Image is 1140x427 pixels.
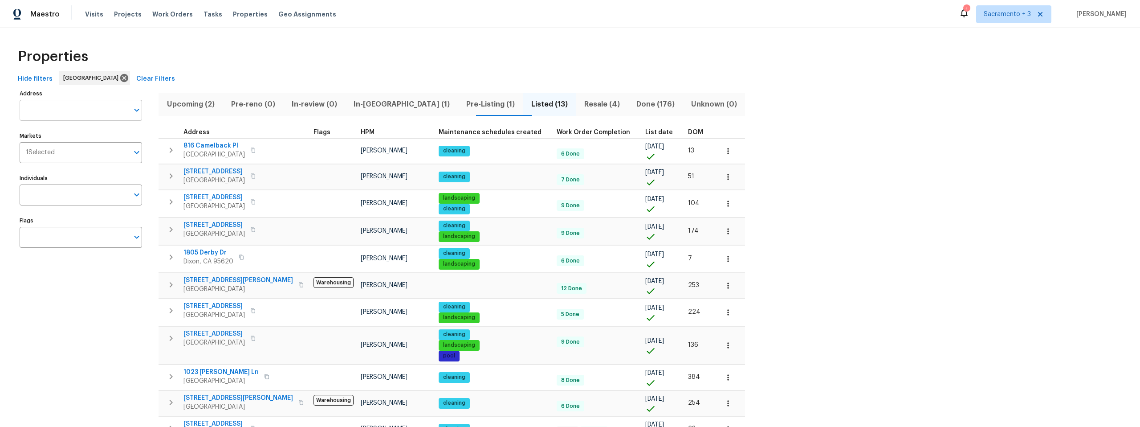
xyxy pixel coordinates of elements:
span: landscaping [440,341,479,349]
span: Visits [85,10,103,19]
span: 9 Done [558,338,583,346]
span: [DATE] [645,224,664,230]
label: Address [20,91,142,96]
span: Sacramento + 3 [984,10,1031,19]
span: 253 [688,282,699,288]
span: 1023 [PERSON_NAME] Ln [183,368,259,377]
span: Unknown (0) [688,98,740,111]
span: 6 Done [558,257,583,265]
span: 12 Done [558,285,586,292]
span: 224 [688,309,700,315]
span: Pre-Listing (1) [463,98,517,111]
span: [STREET_ADDRESS][PERSON_NAME] [183,276,293,285]
span: [GEOGRAPHIC_DATA] [183,202,245,211]
label: Individuals [20,176,142,181]
span: Clear Filters [136,74,175,85]
span: Projects [114,10,142,19]
span: [GEOGRAPHIC_DATA] [183,338,245,347]
button: Open [130,146,143,159]
span: 816 Camelback Pl [183,141,245,150]
span: 7 Done [558,176,583,184]
span: pool [440,352,459,360]
span: Dixon, CA 95620 [183,257,233,266]
span: 6 Done [558,150,583,158]
span: [DATE] [645,144,664,150]
span: Flags [313,129,330,135]
span: 13 [688,148,694,154]
span: landscaping [440,233,479,240]
span: 9 Done [558,230,583,237]
span: 104 [688,200,700,206]
span: [DATE] [645,370,664,376]
span: landscaping [440,314,479,321]
span: List date [645,129,673,135]
span: Pre-reno (0) [228,98,278,111]
span: cleaning [440,303,469,311]
span: Address [183,129,210,135]
span: Maestro [30,10,60,19]
span: [GEOGRAPHIC_DATA] [63,74,122,82]
span: Work Order Completion [557,129,630,135]
span: cleaning [440,173,469,181]
span: landscaping [440,194,479,202]
span: [GEOGRAPHIC_DATA] [183,230,245,238]
span: 384 [688,374,700,380]
button: Open [130,231,143,243]
span: [PERSON_NAME] [361,200,407,206]
span: Done (176) [633,98,677,111]
span: cleaning [440,147,469,155]
button: Hide filters [14,71,56,87]
span: [GEOGRAPHIC_DATA] [183,285,293,294]
span: Properties [233,10,268,19]
label: Markets [20,133,142,139]
button: Open [130,189,143,201]
span: Work Orders [152,10,193,19]
span: [PERSON_NAME] [361,173,407,180]
span: cleaning [440,250,469,257]
span: [DATE] [645,251,664,258]
span: cleaning [440,374,469,381]
span: [PERSON_NAME] [361,282,407,288]
span: cleaning [440,222,469,230]
span: Properties [18,52,88,61]
span: [DATE] [645,305,664,311]
span: [STREET_ADDRESS] [183,167,245,176]
span: DOM [688,129,703,135]
span: In-[GEOGRAPHIC_DATA] (1) [350,98,452,111]
span: 5 Done [558,311,583,318]
span: [STREET_ADDRESS] [183,193,245,202]
span: [PERSON_NAME] [361,148,407,154]
div: 1 [963,5,969,14]
span: 1 Selected [26,149,55,156]
span: cleaning [440,205,469,213]
span: [GEOGRAPHIC_DATA] [183,150,245,159]
span: 136 [688,342,698,348]
span: [DATE] [645,196,664,202]
label: Flags [20,218,142,223]
span: 9 Done [558,202,583,209]
span: 7 [688,255,692,262]
span: Hide filters [18,74,53,85]
span: [PERSON_NAME] [361,309,407,315]
span: [STREET_ADDRESS][PERSON_NAME] [183,394,293,402]
span: 254 [688,400,700,406]
button: Clear Filters [133,71,179,87]
div: [GEOGRAPHIC_DATA] [59,71,130,85]
span: [GEOGRAPHIC_DATA] [183,176,245,185]
span: Resale (4) [581,98,623,111]
span: [DATE] [645,169,664,176]
span: [STREET_ADDRESS] [183,221,245,230]
span: Geo Assignments [278,10,336,19]
span: [PERSON_NAME] [361,400,407,406]
span: [DATE] [645,278,664,284]
span: Upcoming (2) [164,98,217,111]
span: [PERSON_NAME] [361,228,407,234]
span: 51 [688,173,694,180]
span: Tasks [204,11,222,17]
span: [PERSON_NAME] [361,374,407,380]
span: 174 [688,228,699,234]
span: cleaning [440,399,469,407]
span: [DATE] [645,338,664,344]
span: [GEOGRAPHIC_DATA] [183,377,259,386]
span: [STREET_ADDRESS] [183,302,245,311]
